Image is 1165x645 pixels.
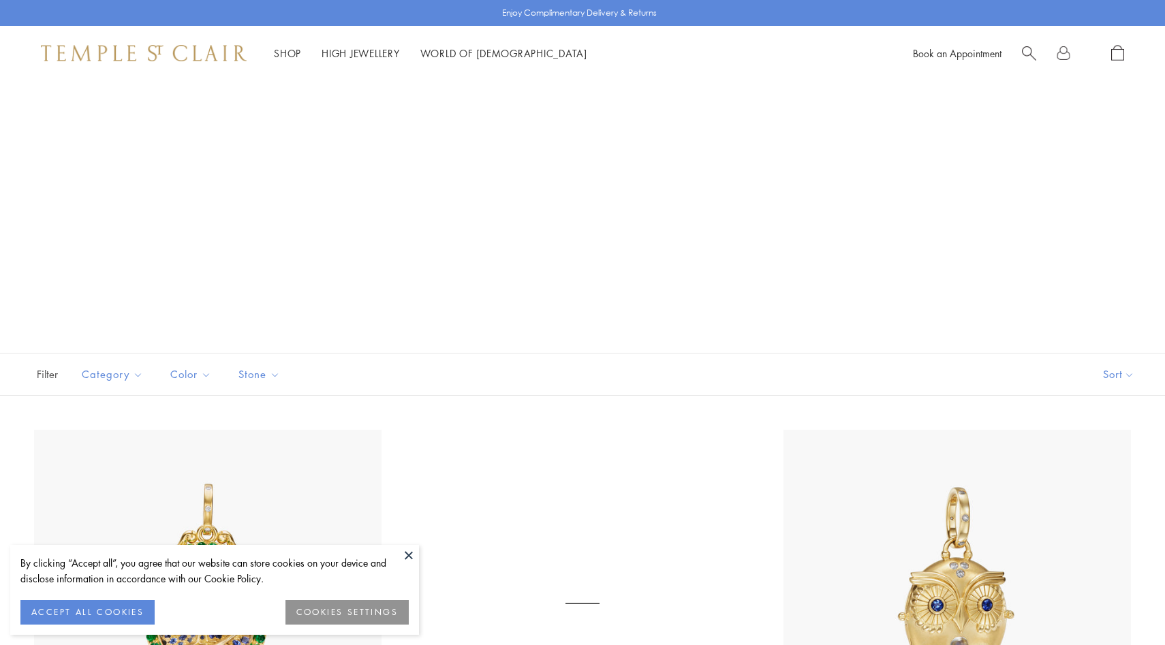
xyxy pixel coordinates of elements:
[502,6,657,20] p: Enjoy Complimentary Delivery & Returns
[20,555,409,586] div: By clicking “Accept all”, you agree that our website can store cookies on your device and disclos...
[1022,45,1036,62] a: Search
[274,46,301,60] a: ShopShop
[41,45,247,61] img: Temple St. Clair
[228,359,290,390] button: Stone
[232,366,290,383] span: Stone
[72,359,153,390] button: Category
[420,46,587,60] a: World of [DEMOGRAPHIC_DATA]World of [DEMOGRAPHIC_DATA]
[913,46,1001,60] a: Book an Appointment
[160,359,221,390] button: Color
[1072,353,1165,395] button: Show sort by
[75,366,153,383] span: Category
[322,46,400,60] a: High JewelleryHigh Jewellery
[164,366,221,383] span: Color
[1111,45,1124,62] a: Open Shopping Bag
[274,45,587,62] nav: Main navigation
[285,600,409,625] button: COOKIES SETTINGS
[20,600,155,625] button: ACCEPT ALL COOKIES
